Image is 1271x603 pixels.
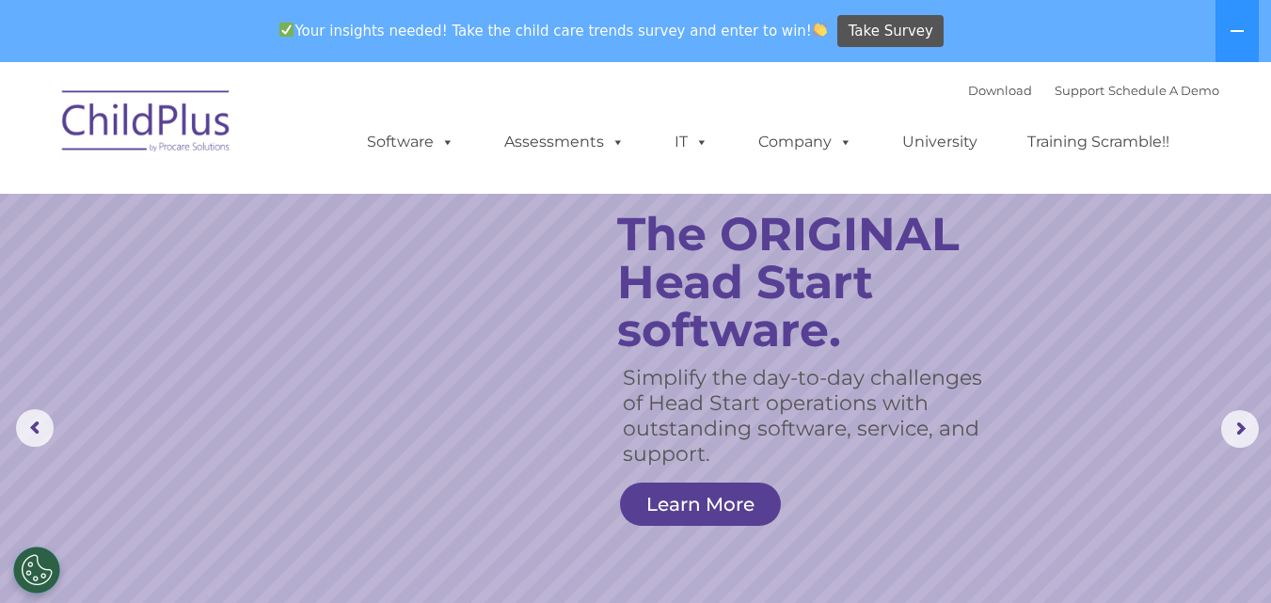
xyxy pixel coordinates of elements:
[968,83,1032,98] a: Download
[883,123,996,161] a: University
[620,483,781,526] a: Learn More
[348,123,473,161] a: Software
[739,123,871,161] a: Company
[13,547,60,594] button: Cookies Settings
[656,123,727,161] a: IT
[968,83,1219,98] font: |
[849,15,933,48] span: Take Survey
[837,15,944,48] a: Take Survey
[279,23,294,37] img: ✅
[262,201,342,215] span: Phone number
[617,210,1014,354] rs-layer: The ORIGINAL Head Start software.
[623,365,994,467] rs-layer: Simplify the day-to-day challenges of Head Start operations with outstanding software, service, a...
[1055,83,1104,98] a: Support
[272,12,835,49] span: Your insights needed! Take the child care trends survey and enter to win!
[262,124,319,138] span: Last name
[813,23,827,37] img: 👏
[53,77,241,171] img: ChildPlus by Procare Solutions
[485,123,643,161] a: Assessments
[1009,123,1188,161] a: Training Scramble!!
[1108,83,1219,98] a: Schedule A Demo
